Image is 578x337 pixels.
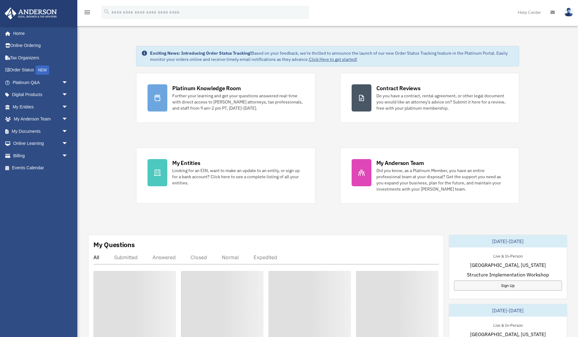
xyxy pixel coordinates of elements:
div: Answered [152,254,176,260]
span: arrow_drop_down [62,150,74,162]
a: Online Ordering [4,40,77,52]
a: Contract Reviews Do you have a contract, rental agreement, or other legal document you would like... [340,73,520,123]
a: Platinum Q&Aarrow_drop_down [4,76,77,89]
div: Live & In-Person [488,322,528,328]
i: menu [83,9,91,16]
span: arrow_drop_down [62,125,74,138]
div: Based on your feedback, we're thrilled to announce the launch of our new Order Status Tracking fe... [150,50,514,62]
div: Submitted [114,254,138,260]
a: Events Calendar [4,162,77,174]
span: arrow_drop_down [62,89,74,101]
div: [DATE]-[DATE] [449,235,567,247]
span: arrow_drop_down [62,113,74,126]
div: My Entities [172,159,200,167]
a: Click Here to get started! [309,57,357,62]
span: arrow_drop_down [62,101,74,113]
strong: Exciting News: Introducing Order Status Tracking! [150,50,251,56]
a: menu [83,11,91,16]
a: Order StatusNEW [4,64,77,77]
div: Closed [191,254,207,260]
a: Online Learningarrow_drop_down [4,137,77,150]
a: My Anderson Team Did you know, as a Platinum Member, you have an entire professional team at your... [340,148,520,204]
a: My Entities Looking for an EIN, want to make an update to an entity, or sign up for a bank accoun... [136,148,315,204]
a: Home [4,27,74,40]
a: Tax Organizers [4,52,77,64]
a: Billingarrow_drop_down [4,150,77,162]
div: Do you have a contract, rental agreement, or other legal document you would like an attorney's ad... [376,93,508,111]
img: Anderson Advisors Platinum Portal [3,7,59,19]
div: All [93,254,99,260]
i: search [103,8,110,15]
div: Expedited [254,254,277,260]
div: Looking for an EIN, want to make an update to an entity, or sign up for a bank account? Click her... [172,167,304,186]
div: Did you know, as a Platinum Member, you have an entire professional team at your disposal? Get th... [376,167,508,192]
div: Normal [222,254,239,260]
div: My Questions [93,240,135,249]
a: My Entitiesarrow_drop_down [4,101,77,113]
span: arrow_drop_down [62,137,74,150]
div: Live & In-Person [488,252,528,259]
div: My Anderson Team [376,159,424,167]
div: [DATE]-[DATE] [449,304,567,317]
div: NEW [36,65,49,75]
div: Further your learning and get your questions answered real-time with direct access to [PERSON_NAM... [172,93,304,111]
span: [GEOGRAPHIC_DATA], [US_STATE] [470,261,546,269]
span: arrow_drop_down [62,76,74,89]
a: My Anderson Teamarrow_drop_down [4,113,77,125]
div: Contract Reviews [376,84,421,92]
div: Platinum Knowledge Room [172,84,241,92]
span: Structure Implementation Workshop [467,271,549,278]
img: User Pic [564,8,573,17]
a: Digital Productsarrow_drop_down [4,89,77,101]
a: Platinum Knowledge Room Further your learning and get your questions answered real-time with dire... [136,73,315,123]
a: My Documentsarrow_drop_down [4,125,77,137]
a: Sign Up [454,280,562,291]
